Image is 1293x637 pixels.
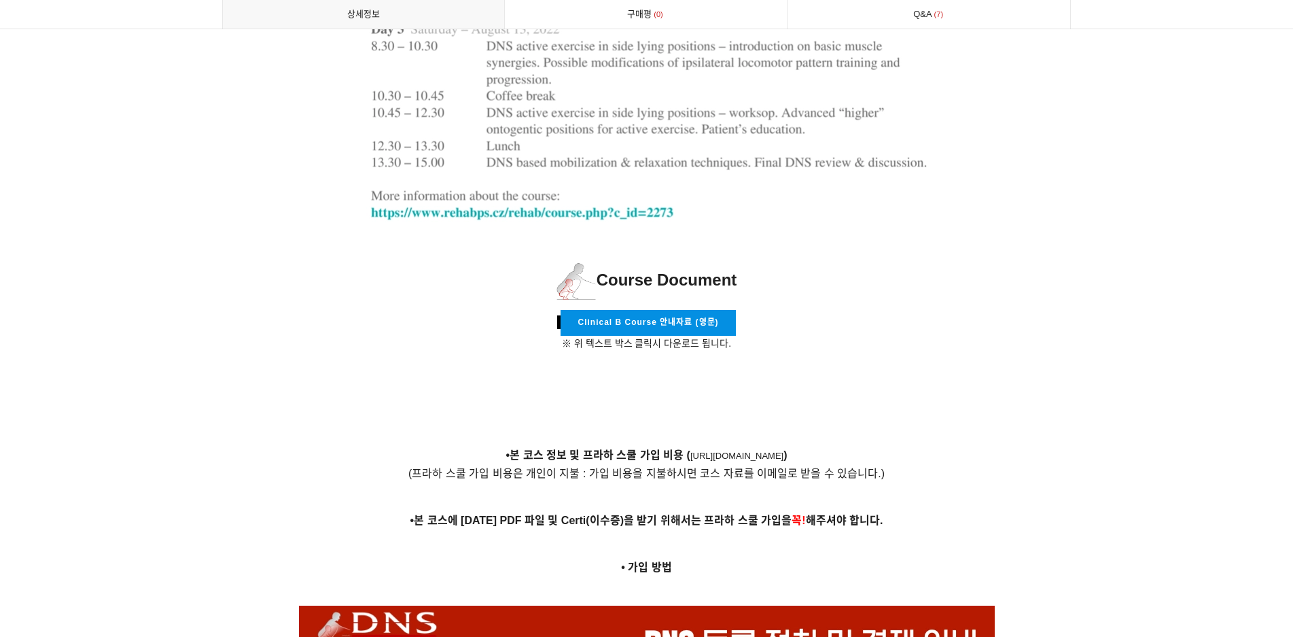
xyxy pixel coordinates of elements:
strong: •본 코스에 [DATE] PDF 파일 및 Certi(이수증)을 받기 위해서는 프라하 스쿨 가입을 해주셔야 합니다. [410,515,883,526]
span: (프라하 스쿨 가입 비용은 개인이 지불 : 가입 비용을 지불하시면 코스 자료를 이메일로 받을 수 있습니다.) [408,468,885,479]
span: 꼭! [792,515,805,526]
a: Clinical B Course 안내자료 (영문) [561,310,735,335]
strong: ) [783,449,787,461]
span: 7 [932,7,946,22]
strong: •본 코스 정보 및 프라하 스쿨 가입 비용 ( [506,449,690,461]
strong: • 가입 방법 [621,562,672,573]
a: ) [783,451,787,461]
span: 0 [652,7,665,22]
img: 1597e3e65a0d2.png [556,262,597,300]
a: [URL][DOMAIN_NAME] [690,451,783,461]
span: Course Document [556,271,737,289]
span: Clinical B Course 안내자료 (영문) [578,317,718,327]
span: ※ 위 텍스트 박스 클릭시 다운로드 됩니다. [562,338,731,349]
